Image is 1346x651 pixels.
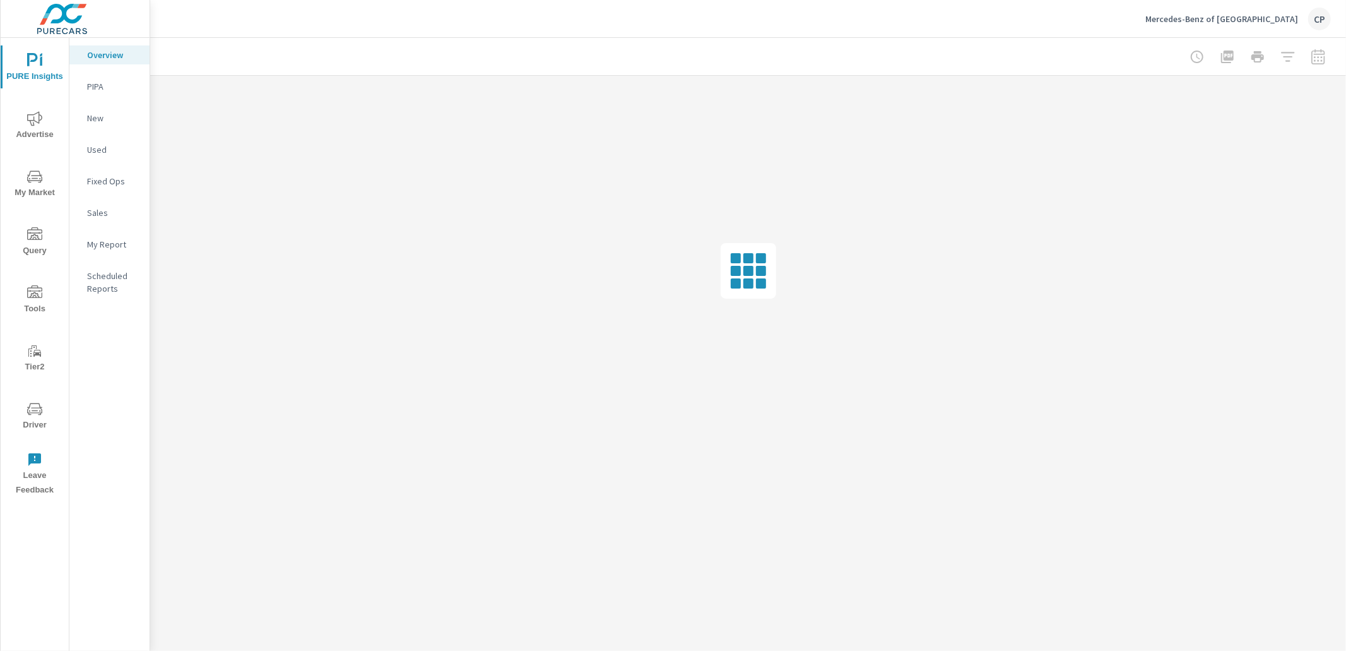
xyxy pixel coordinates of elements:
span: My Market [4,169,65,200]
div: Fixed Ops [69,172,150,191]
span: Tools [4,285,65,316]
span: Advertise [4,111,65,142]
span: PURE Insights [4,53,65,84]
span: Leave Feedback [4,452,65,498]
p: New [87,112,139,124]
p: Scheduled Reports [87,270,139,295]
div: PIPA [69,77,150,96]
p: PIPA [87,80,139,93]
span: Tier2 [4,343,65,374]
div: My Report [69,235,150,254]
p: Overview [87,49,139,61]
div: Scheduled Reports [69,266,150,298]
div: Used [69,140,150,159]
div: Overview [69,45,150,64]
div: nav menu [1,38,69,503]
div: New [69,109,150,128]
p: Used [87,143,139,156]
p: My Report [87,238,139,251]
p: Mercedes-Benz of [GEOGRAPHIC_DATA] [1145,13,1298,25]
div: Sales [69,203,150,222]
span: Query [4,227,65,258]
p: Fixed Ops [87,175,139,188]
span: Driver [4,402,65,433]
div: CP [1308,8,1331,30]
p: Sales [87,206,139,219]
